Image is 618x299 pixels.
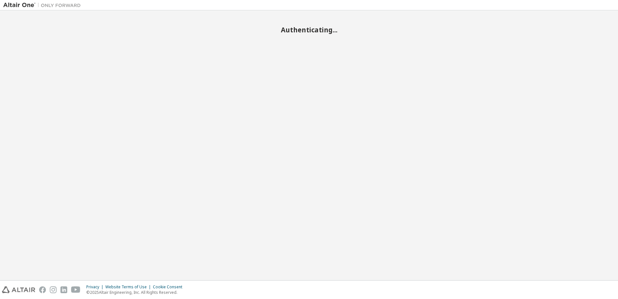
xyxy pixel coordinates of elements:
[3,2,84,8] img: Altair One
[105,284,153,290] div: Website Terms of Use
[153,284,186,290] div: Cookie Consent
[71,286,80,293] img: youtube.svg
[50,286,57,293] img: instagram.svg
[39,286,46,293] img: facebook.svg
[86,284,105,290] div: Privacy
[2,286,35,293] img: altair_logo.svg
[3,26,615,34] h2: Authenticating...
[60,286,67,293] img: linkedin.svg
[86,290,186,295] p: © 2025 Altair Engineering, Inc. All Rights Reserved.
